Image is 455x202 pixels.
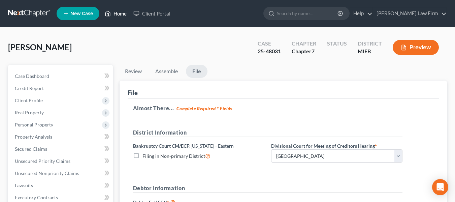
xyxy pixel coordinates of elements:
[15,97,43,103] span: Client Profile
[120,65,147,78] a: Review
[358,40,382,48] div: District
[15,73,49,79] span: Case Dashboard
[9,167,113,179] a: Unsecured Nonpriority Claims
[373,7,447,20] a: [PERSON_NAME] Law Firm
[258,40,281,48] div: Case
[271,142,377,149] label: Divisional Court for Meeting of Creditors Hearing
[15,122,53,127] span: Personal Property
[133,104,433,112] h5: Almost There...
[101,7,130,20] a: Home
[8,42,72,52] span: [PERSON_NAME]
[15,182,33,188] span: Lawsuits
[15,85,44,91] span: Credit Report
[292,48,316,55] div: Chapter
[358,48,382,55] div: MIEB
[9,155,113,167] a: Unsecured Priority Claims
[176,106,232,111] strong: Complete Required * Fields
[9,179,113,192] a: Lawsuits
[186,65,207,78] a: File
[9,82,113,94] a: Credit Report
[133,142,234,149] label: Bankruptcy Court CM/ECF:
[9,143,113,155] a: Secured Claims
[9,70,113,82] a: Case Dashboard
[150,65,183,78] a: Assemble
[128,89,138,97] div: File
[70,11,93,16] span: New Case
[312,48,315,54] span: 7
[15,110,44,115] span: Real Property
[432,179,448,195] div: Open Intercom Messenger
[15,134,52,140] span: Property Analysis
[15,195,58,200] span: Executory Contracts
[277,7,338,20] input: Search by name...
[191,143,234,149] span: [US_STATE] - Eastern
[9,131,113,143] a: Property Analysis
[350,7,372,20] a: Help
[133,128,402,137] h5: District Information
[292,40,316,48] div: Chapter
[133,184,402,193] h5: Debtor Information
[327,40,347,48] div: Status
[142,153,205,159] span: Filing in Non-primary District
[258,48,281,55] div: 25-48031
[15,170,79,176] span: Unsecured Nonpriority Claims
[393,40,439,55] button: Preview
[15,146,47,152] span: Secured Claims
[130,7,174,20] a: Client Portal
[15,158,70,164] span: Unsecured Priority Claims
